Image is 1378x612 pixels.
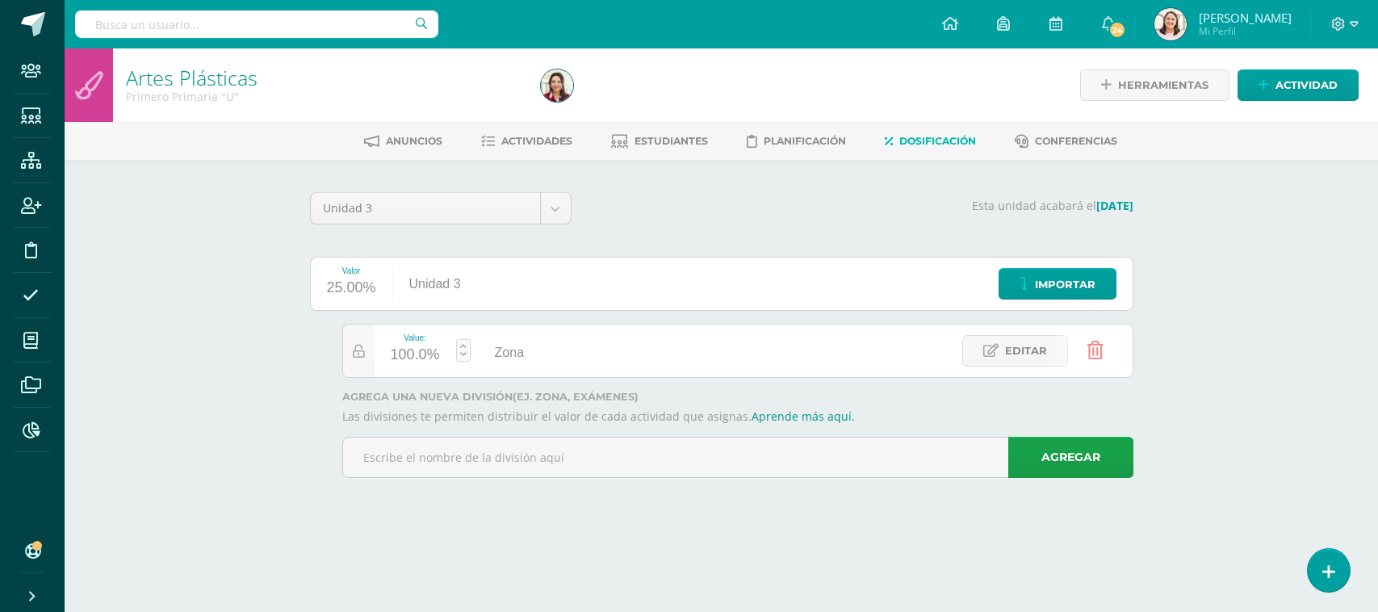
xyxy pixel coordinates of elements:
[393,258,477,310] div: Unidad 3
[1035,135,1117,147] span: Conferencias
[591,199,1133,213] p: Esta unidad acabará el
[481,128,572,154] a: Actividades
[501,135,572,147] span: Actividades
[495,346,524,359] span: Zona
[126,66,521,89] h1: Artes Plásticas
[1035,270,1095,300] span: Importar
[386,135,442,147] span: Anuncios
[752,409,855,424] a: Aprende más aquí.
[391,342,440,368] div: 100.0%
[1008,437,1133,478] a: Agregar
[747,128,846,154] a: Planificación
[342,391,1133,403] label: Agrega una nueva división
[1096,198,1133,213] strong: [DATE]
[1154,8,1187,40] img: 89ad1f60e869b90960500a0324460f0a.png
[1199,24,1292,38] span: Mi Perfil
[899,135,976,147] span: Dosificación
[1199,10,1292,26] span: [PERSON_NAME]
[611,128,708,154] a: Estudiantes
[885,128,976,154] a: Dosificación
[1015,128,1117,154] a: Conferencias
[635,135,708,147] span: Estudiantes
[311,193,571,224] a: Unidad 3
[75,10,438,38] input: Busca un usuario...
[342,409,1133,424] p: Las divisiones te permiten distribuir el valor de cada actividad que asignas.
[1275,70,1338,100] span: Actividad
[327,275,376,301] div: 25.00%
[126,89,521,104] div: Primero Primaria 'U'
[327,266,376,275] div: Valor
[323,193,528,224] span: Unidad 3
[391,333,440,342] div: Value:
[1005,336,1047,366] span: Editar
[1108,21,1126,39] span: 24
[764,135,846,147] span: Planificación
[1118,70,1208,100] span: Herramientas
[343,438,1133,477] input: Escribe el nombre de la división aquí
[1080,69,1229,101] a: Herramientas
[513,391,639,403] strong: (ej. Zona, Exámenes)
[364,128,442,154] a: Anuncios
[126,64,258,91] a: Artes Plásticas
[541,69,573,102] img: 3d76adc30b48004051957964178a098e.png
[999,268,1116,300] a: Importar
[1238,69,1359,101] a: Actividad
